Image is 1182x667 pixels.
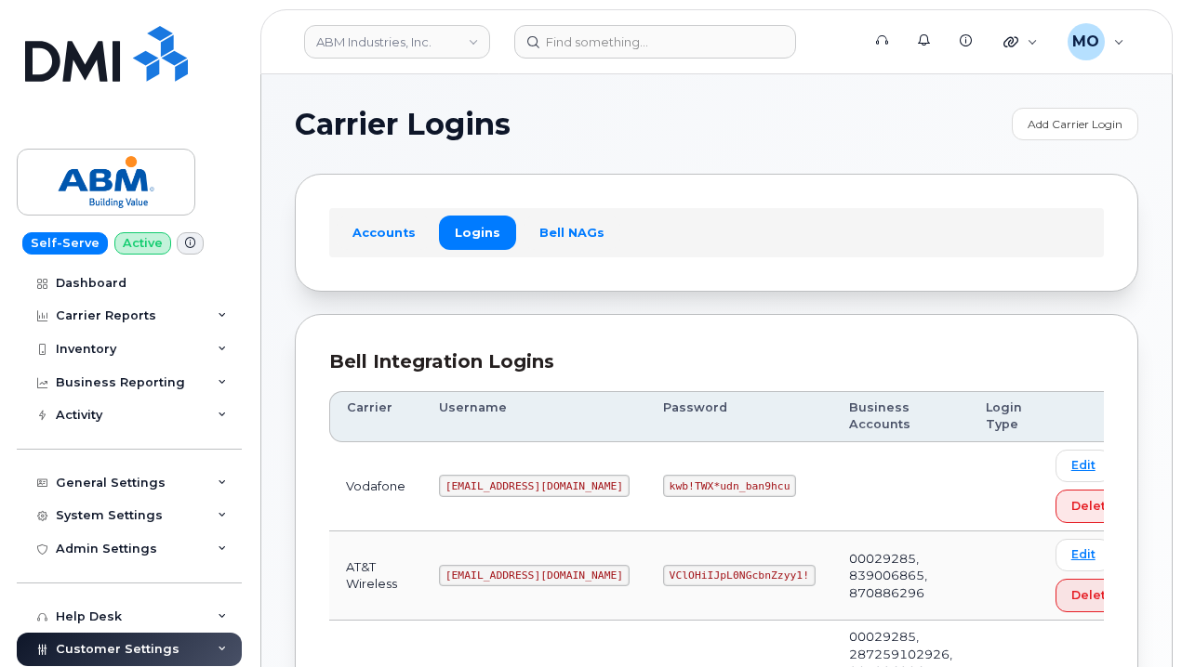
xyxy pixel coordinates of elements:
[832,391,969,442] th: Business Accounts
[1056,490,1130,523] button: Delete
[329,531,422,621] td: AT&T Wireless
[663,565,816,587] code: VClOHiIJpL0NGcbnZzyy1!
[439,216,516,249] a: Logins
[329,391,422,442] th: Carrier
[1056,579,1130,612] button: Delete
[524,216,620,249] a: Bell NAGs
[422,391,646,442] th: Username
[1056,539,1111,571] a: Edit
[295,111,511,138] span: Carrier Logins
[439,475,630,497] code: [EMAIL_ADDRESS][DOMAIN_NAME]
[329,442,422,531] td: Vodafone
[832,531,969,621] td: 00029285, 839006865, 870886296
[329,348,1104,375] div: Bell Integration Logins
[1056,450,1111,482] a: Edit
[646,391,832,442] th: Password
[1071,586,1114,604] span: Delete
[1071,497,1114,515] span: Delete
[1012,108,1138,140] a: Add Carrier Login
[337,216,432,249] a: Accounts
[439,565,630,587] code: [EMAIL_ADDRESS][DOMAIN_NAME]
[663,475,796,497] code: kwb!TWX*udn_ban9hcu
[969,391,1039,442] th: Login Type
